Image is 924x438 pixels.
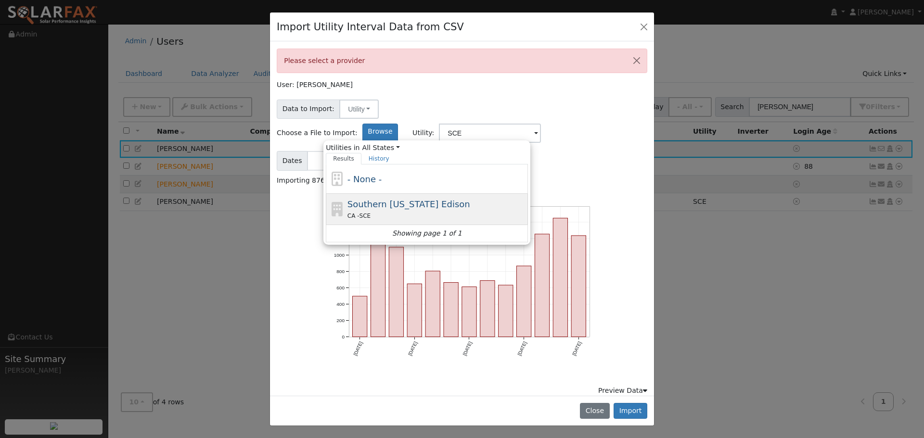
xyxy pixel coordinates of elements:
button: Utility [339,100,379,119]
span: Southern [US_STATE] Edison [347,199,470,209]
a: All States [362,143,400,153]
a: Results [326,153,361,164]
input: Select a Utility [439,124,541,143]
rect: onclick="" [444,283,458,337]
rect: onclick="" [572,236,586,337]
span: Utility: [412,128,434,138]
text: [DATE] [517,341,528,357]
button: Close [637,20,651,33]
span: Dates [277,151,308,171]
button: Import [614,403,647,419]
text: [DATE] [352,341,363,357]
label: User: [PERSON_NAME] [277,80,353,90]
rect: onclick="" [499,286,513,338]
span: CA - [347,213,359,219]
div: Preview Data [598,386,647,396]
rect: onclick="" [462,287,476,337]
text: 400 [336,302,345,307]
rect: onclick="" [480,281,495,337]
div: Please select a provider [277,49,647,73]
text: [DATE] [571,341,582,357]
rect: onclick="" [517,266,531,338]
span: Utilities in [326,143,528,153]
span: - None - [347,174,382,184]
label: Browse [362,124,398,143]
text: 800 [336,269,345,274]
h4: Import Utility Interval Data from CSV [277,19,464,35]
span: Data to Import: [277,100,340,119]
span: Choose a File to Import: [277,128,358,138]
rect: onclick="" [535,234,550,337]
button: Close [580,403,609,419]
rect: onclick="" [407,284,422,337]
text: 600 [336,285,345,290]
button: Close [627,49,647,73]
a: History [361,153,397,164]
i: Showing page 1 of 1 [392,228,462,238]
text: [DATE] [407,341,418,357]
text: 0 [342,335,345,340]
rect: onclick="" [389,247,403,337]
text: 200 [336,318,345,324]
text: 1000 [334,252,345,258]
rect: onclick="" [553,218,568,337]
div: Importing 8760 data points [277,175,647,186]
span: SCE [359,213,371,219]
rect: onclick="" [352,297,367,338]
rect: onclick="" [425,271,440,337]
text: [DATE] [462,341,473,357]
rect: onclick="" [371,234,385,337]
